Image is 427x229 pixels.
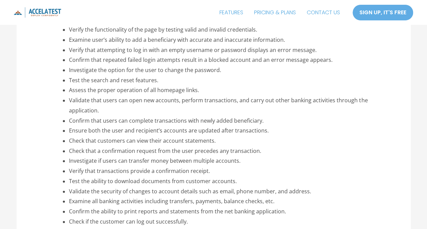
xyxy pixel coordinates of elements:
li: Test the ability to download documents from customer accounts. [69,176,374,187]
li: Assess the proper operation of all homepage links. [69,85,374,95]
li: Confirm that repeated failed login attempts result in a blocked account and an error message appe... [69,55,374,65]
a: FEATURES [214,4,249,21]
li: Verify that attempting to log in with an empty username or password displays an error message. [69,45,374,55]
li: Verify the functionality of the page by testing valid and invalid credentials. [69,25,374,35]
img: icon [14,7,61,18]
li: Investigate if users can transfer money between multiple accounts. [69,156,374,166]
li: Investigate the option for the user to change the password. [69,65,374,75]
li: Examine user’s ability to add a beneficiary with accurate and inaccurate information. [69,35,374,45]
nav: Site Navigation [214,4,345,21]
li: Test the search and reset features. [69,75,374,86]
li: Check that customers can view their account statements. [69,136,374,146]
li: Check that a confirmation request from the user precedes any transaction. [69,146,374,156]
li: Confirm that users can complete transactions with newly added beneficiary. [69,116,374,126]
li: Ensure both the user and recipient’s accounts are updated after transactions. [69,126,374,136]
a: CONTACT US [301,4,345,21]
li: Verify that transactions provide a confirmation receipt. [69,166,374,176]
li: Validate the security of changes to account details such as email, phone number, and address. [69,187,374,197]
li: Validate that users can open new accounts, perform transactions, and carry out other banking acti... [69,95,374,116]
li: Check if the customer can log out successfully. [69,217,374,227]
li: Examine all banking activities including transfers, payments, balance checks, etc. [69,196,374,207]
a: SIGN UP, IT'S FREE [352,4,413,21]
li: Confirm the ability to print reports and statements from the net banking application. [69,207,374,217]
a: PRICING & PLANS [249,4,301,21]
